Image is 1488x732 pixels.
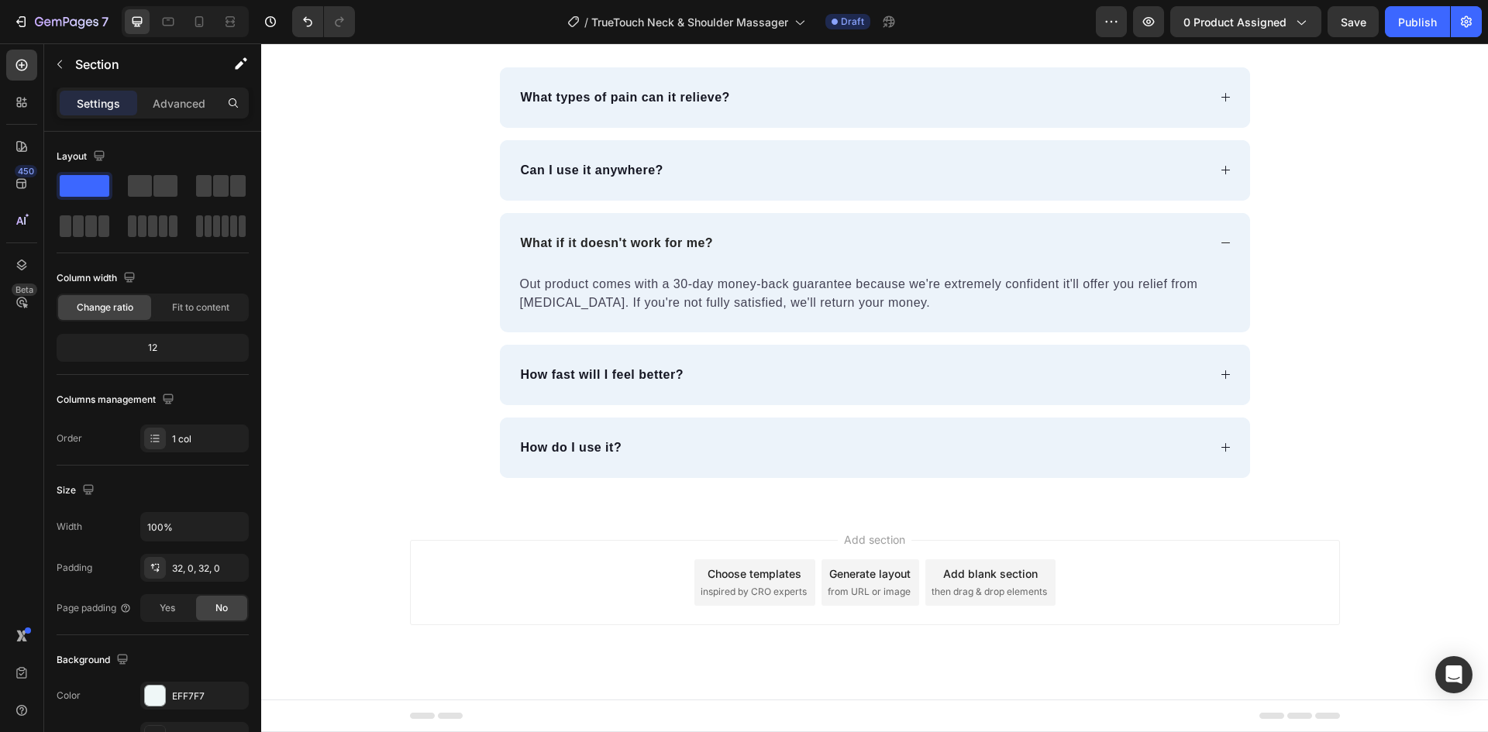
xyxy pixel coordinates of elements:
[160,601,175,615] span: Yes
[261,43,1488,732] iframe: Design area
[57,520,82,534] div: Width
[446,522,540,538] div: Choose templates
[292,6,355,37] div: Undo/Redo
[75,55,202,74] p: Section
[57,268,139,289] div: Column width
[57,146,108,167] div: Layout
[172,562,245,576] div: 32, 0, 32, 0
[57,650,132,671] div: Background
[57,561,92,575] div: Padding
[215,601,228,615] span: No
[1183,14,1286,30] span: 0 product assigned
[77,301,133,314] span: Change ratio
[670,541,786,555] span: then drag & drop elements
[841,15,864,29] span: Draft
[1385,6,1450,37] button: Publish
[57,689,81,703] div: Color
[1170,6,1321,37] button: 0 product assigned
[15,165,37,177] div: 450
[1398,14,1437,30] div: Publish
[1435,656,1472,693] div: Open Intercom Messenger
[439,541,546,555] span: inspired by CRO experts
[568,522,649,538] div: Generate layout
[1341,15,1366,29] span: Save
[57,390,177,411] div: Columns management
[77,95,120,112] p: Settings
[567,541,649,555] span: from URL or image
[6,6,115,37] button: 7
[141,513,248,541] input: Auto
[584,14,588,30] span: /
[682,522,777,538] div: Add blank section
[60,337,246,359] div: 12
[102,12,108,31] p: 7
[172,301,229,314] span: Fit to content
[172,689,245,703] div: EFF7F7
[153,95,205,112] p: Advanced
[591,14,788,30] span: TrueTouch Neck & Shoulder Massager
[172,432,245,446] div: 1 col
[12,284,37,296] div: Beta
[57,601,132,615] div: Page padding
[1328,6,1379,37] button: Save
[577,488,650,504] span: Add section
[57,480,98,501] div: Size
[57,431,82,445] div: Order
